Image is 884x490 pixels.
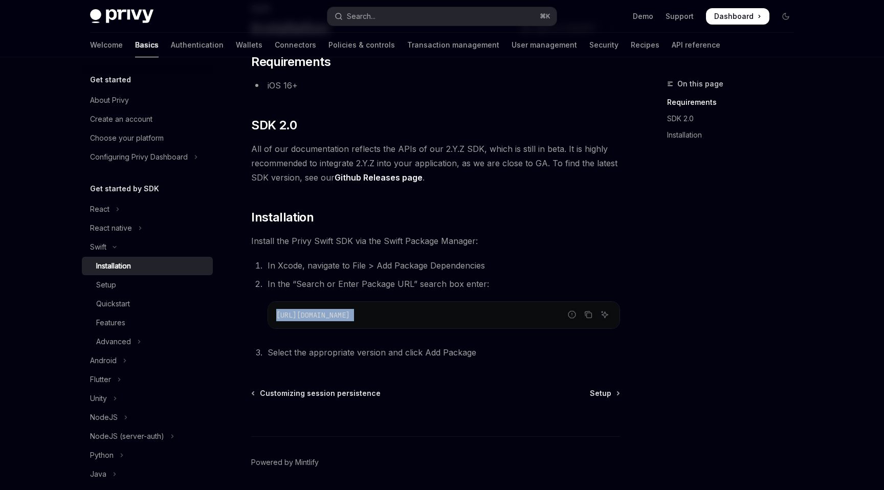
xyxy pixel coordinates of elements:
div: Quickstart [96,298,130,310]
a: Customizing session persistence [252,388,381,398]
a: Installation [82,257,213,275]
li: In Xcode, navigate to File > Add Package Dependencies [264,258,620,273]
li: iOS 16+ [251,78,620,93]
button: Toggle React section [82,200,213,218]
div: NodeJS [90,411,118,424]
button: Toggle Python section [82,446,213,464]
div: Setup [96,279,116,291]
li: Select the appropriate version and click Add Package [264,345,620,360]
a: Security [589,33,618,57]
button: Toggle Swift section [82,238,213,256]
button: Toggle NodeJS section [82,408,213,427]
span: ⌘ K [540,12,550,20]
div: Swift [90,241,106,253]
div: Configuring Privy Dashboard [90,151,188,163]
div: About Privy [90,94,129,106]
a: Policies & controls [328,33,395,57]
a: Authentication [171,33,224,57]
div: React native [90,222,132,234]
div: Features [96,317,125,329]
div: Choose your platform [90,132,164,144]
div: Python [90,449,114,461]
div: React [90,203,109,215]
button: Toggle Unity section [82,389,213,408]
a: Setup [82,276,213,294]
button: Toggle Advanced section [82,332,213,351]
a: Support [666,11,694,21]
li: In the “Search or Enter Package URL” search box enter: [264,277,620,329]
a: User management [512,33,577,57]
div: Search... [347,10,375,23]
button: Toggle React native section [82,219,213,237]
div: Java [90,468,106,480]
div: Create an account [90,113,152,125]
button: Open search [327,7,557,26]
a: Setup [590,388,619,398]
span: Installation [251,209,314,226]
a: Requirements [667,94,802,110]
div: NodeJS (server-auth) [90,430,164,442]
img: dark logo [90,9,153,24]
a: Demo [633,11,653,21]
span: SDK 2.0 [251,117,297,133]
h5: Get started by SDK [90,183,159,195]
button: Toggle Configuring Privy Dashboard section [82,148,213,166]
a: Connectors [275,33,316,57]
a: Installation [667,127,802,143]
a: Basics [135,33,159,57]
button: Copy the contents from the code block [582,308,595,321]
a: SDK 2.0 [667,110,802,127]
button: Toggle Java section [82,465,213,483]
div: Flutter [90,373,111,386]
button: Toggle NodeJS (server-auth) section [82,427,213,446]
span: [URL][DOMAIN_NAME] [276,310,350,320]
h5: Get started [90,74,131,86]
div: Unity [90,392,107,405]
a: About Privy [82,91,213,109]
a: Github Releases page [335,172,423,183]
div: Android [90,354,117,367]
a: Powered by Mintlify [251,457,319,467]
button: Toggle Flutter section [82,370,213,389]
button: Toggle Android section [82,351,213,370]
button: Report incorrect code [565,308,579,321]
button: Toggle dark mode [778,8,794,25]
button: Ask AI [598,308,611,321]
div: Installation [96,260,131,272]
a: Welcome [90,33,123,57]
span: Setup [590,388,611,398]
a: Transaction management [407,33,499,57]
div: Advanced [96,336,131,348]
a: Create an account [82,110,213,128]
a: Features [82,314,213,332]
a: Choose your platform [82,129,213,147]
a: API reference [672,33,720,57]
span: Dashboard [714,11,754,21]
span: Requirements [251,54,330,70]
span: Customizing session persistence [260,388,381,398]
span: Install the Privy Swift SDK via the Swift Package Manager: [251,234,620,248]
a: Dashboard [706,8,769,25]
span: All of our documentation reflects the APIs of our 2.Y.Z SDK, which is still in beta. It is highly... [251,142,620,185]
a: Quickstart [82,295,213,313]
a: Recipes [631,33,659,57]
span: On this page [677,78,723,90]
a: Wallets [236,33,262,57]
